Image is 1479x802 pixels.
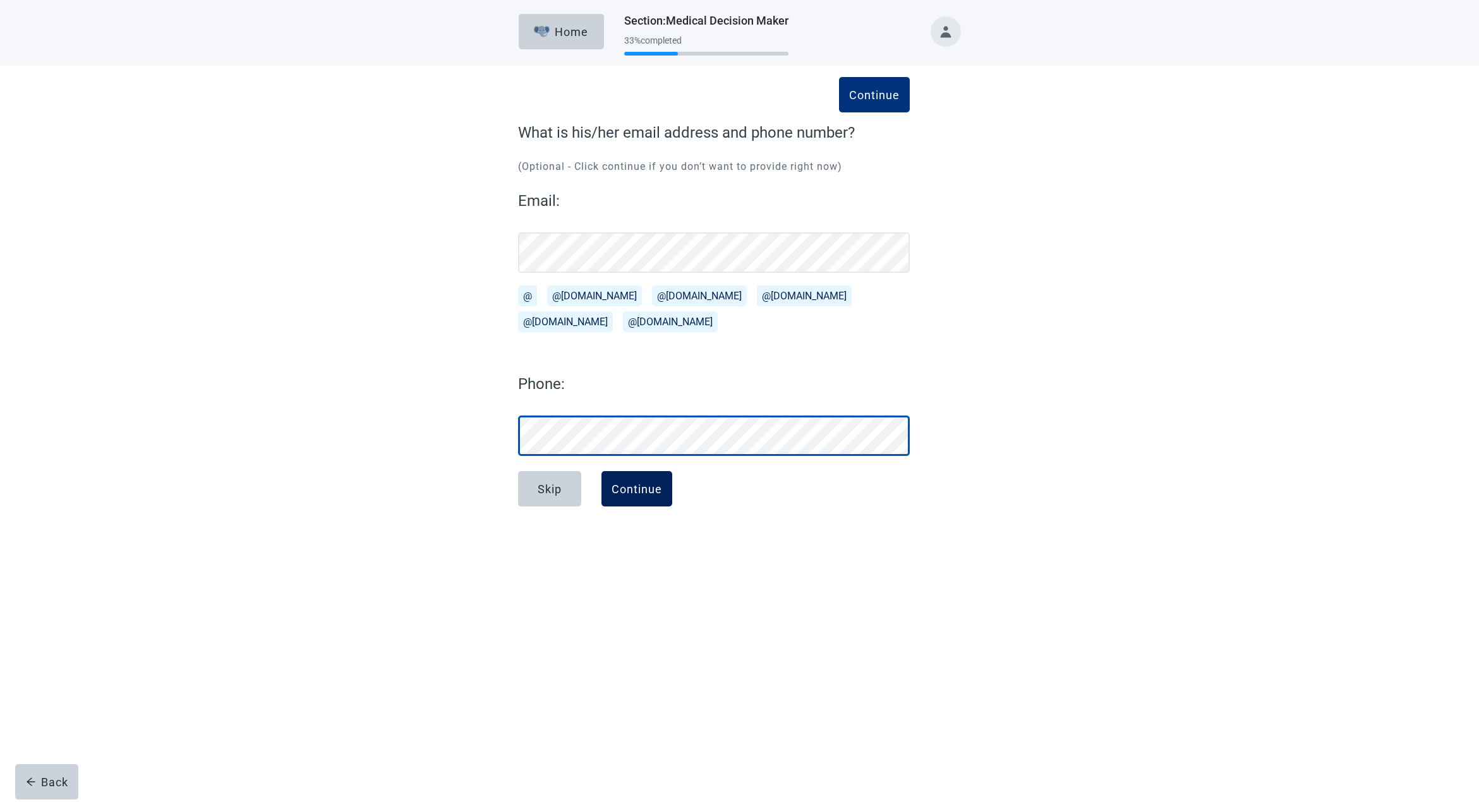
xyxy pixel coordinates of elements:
[26,775,68,788] div: Back
[518,471,581,506] button: Skip
[538,482,562,495] div: Skip
[757,285,852,306] button: Add @yahoo.com to email address
[518,159,910,174] p: (Optional - Click continue if you don’t want to provide right now)
[518,121,910,144] label: What is his/her email address and phone number?
[849,88,900,101] div: Continue
[601,471,672,506] button: Continue
[624,35,788,45] div: 33 % completed
[612,482,662,495] div: Continue
[518,189,910,212] label: Email:
[547,285,642,306] button: Add @gmail.com to email address
[518,373,910,395] label: Phone:
[518,285,537,306] button: Add @ to email address
[519,14,604,49] button: ElephantHome
[931,16,961,47] button: Toggle account menu
[623,311,718,332] button: Add @sbcglobal.net to email address
[518,311,613,332] button: Add @hotmail.com to email address
[534,25,588,38] div: Home
[624,30,788,61] div: Progress section
[839,77,910,112] button: Continue
[15,764,78,799] button: arrow-leftBack
[534,26,550,37] img: Elephant
[652,285,747,306] button: Add @outlook.com to email address
[624,12,788,30] h1: Section : Medical Decision Maker
[26,777,36,787] span: arrow-left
